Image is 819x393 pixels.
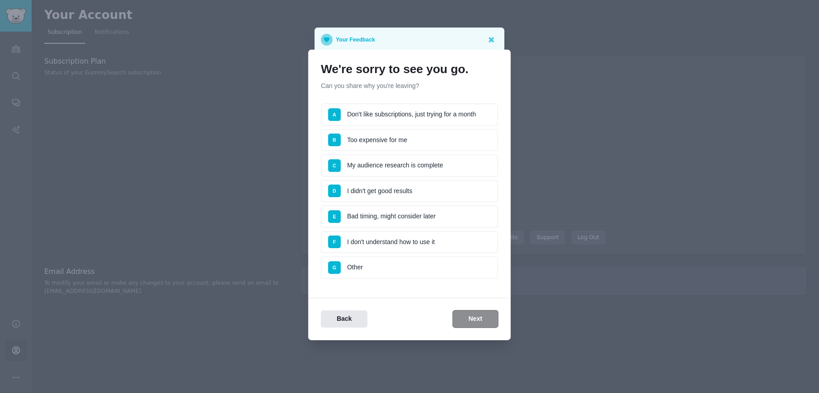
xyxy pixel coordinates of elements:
span: E [333,214,336,219]
p: Can you share why you're leaving? [321,81,498,91]
span: D [333,188,336,194]
span: B [333,137,336,143]
p: Your Feedback [336,34,375,46]
span: C [333,163,336,168]
span: G [333,265,336,270]
span: F [333,239,336,245]
span: A [333,112,336,117]
h1: We're sorry to see you go. [321,62,498,77]
button: Back [321,310,367,328]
